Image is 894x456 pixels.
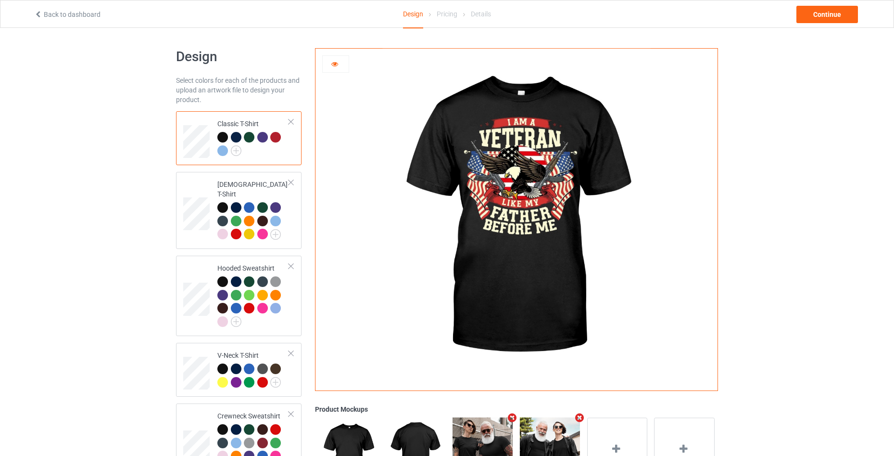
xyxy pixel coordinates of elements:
div: Design [403,0,423,28]
div: V-Neck T-Shirt [217,351,289,387]
div: Hooded Sweatshirt [217,263,289,326]
i: Remove mockup [573,413,585,423]
i: Remove mockup [506,413,518,423]
h1: Design [176,48,302,65]
div: V-Neck T-Shirt [176,343,302,397]
div: Hooded Sweatshirt [176,256,302,336]
a: Back to dashboard [34,11,101,18]
div: Product Mockups [315,404,718,414]
div: [DEMOGRAPHIC_DATA] T-Shirt [176,172,302,249]
img: svg+xml;base64,PD94bWwgdmVyc2lvbj0iMS4wIiBlbmNvZGluZz0iVVRGLTgiPz4KPHN2ZyB3aWR0aD0iMjJweCIgaGVpZ2... [231,316,241,327]
img: svg+xml;base64,PD94bWwgdmVyc2lvbj0iMS4wIiBlbmNvZGluZz0iVVRGLTgiPz4KPHN2ZyB3aWR0aD0iMjJweCIgaGVpZ2... [270,229,281,240]
div: Details [471,0,491,27]
div: [DEMOGRAPHIC_DATA] T-Shirt [217,180,289,239]
div: Classic T-Shirt [217,119,289,155]
div: Select colors for each of the products and upload an artwork file to design your product. [176,76,302,104]
img: svg+xml;base64,PD94bWwgdmVyc2lvbj0iMS4wIiBlbmNvZGluZz0iVVRGLTgiPz4KPHN2ZyB3aWR0aD0iMjJweCIgaGVpZ2... [231,145,241,156]
div: Pricing [437,0,457,27]
div: Continue [796,6,858,23]
img: svg+xml;base64,PD94bWwgdmVyc2lvbj0iMS4wIiBlbmNvZGluZz0iVVRGLTgiPz4KPHN2ZyB3aWR0aD0iMjJweCIgaGVpZ2... [270,377,281,388]
div: Classic T-Shirt [176,111,302,165]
